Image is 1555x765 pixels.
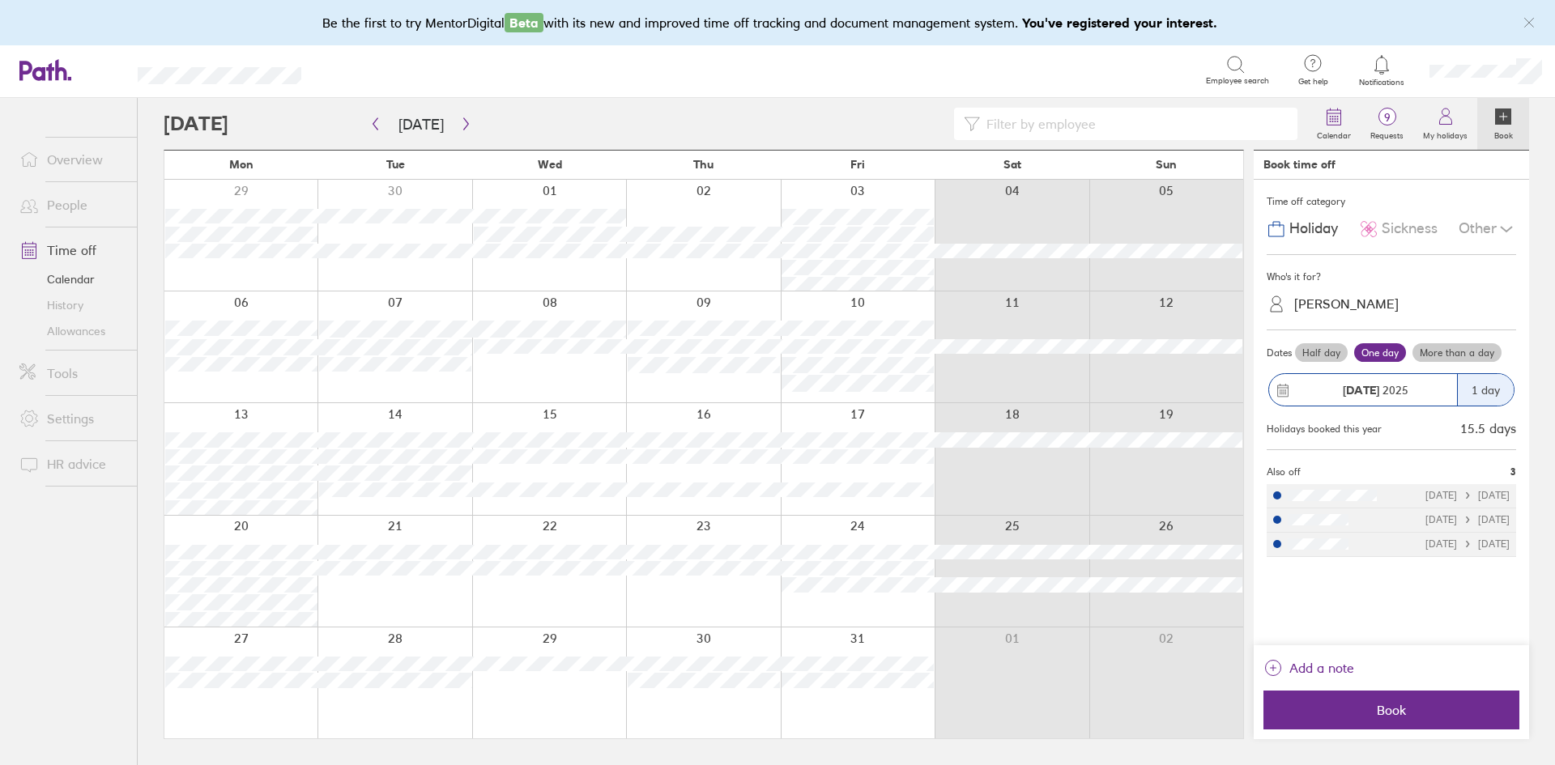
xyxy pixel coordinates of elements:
div: Who's it for? [1267,265,1516,289]
button: Book [1263,691,1519,729]
label: Book [1485,126,1523,141]
a: Overview [6,143,137,176]
span: Mon [229,158,253,171]
div: Time off category [1267,189,1516,214]
strong: [DATE] [1343,383,1379,397]
a: Tools [6,357,137,389]
span: 2025 [1343,384,1408,397]
input: Filter by employee [980,108,1288,139]
label: Calendar [1307,126,1361,141]
span: 3 [1510,466,1516,478]
span: Sat [1003,158,1021,171]
span: Book [1275,703,1508,717]
a: Calendar [6,266,137,292]
span: Also off [1267,466,1301,478]
span: 9 [1361,111,1413,124]
a: Calendar [1307,98,1361,150]
div: Book time off [1263,158,1336,171]
label: More than a day [1412,343,1502,363]
label: Half day [1295,343,1348,363]
span: Get help [1287,77,1340,87]
a: Book [1477,98,1529,150]
span: Sun [1156,158,1177,171]
div: 15.5 days [1460,421,1516,436]
span: Notifications [1356,78,1408,87]
a: HR advice [6,448,137,480]
a: Time off [6,234,137,266]
div: [PERSON_NAME] [1294,296,1399,312]
a: 9Requests [1361,98,1413,150]
a: People [6,189,137,221]
div: [DATE] [DATE] [1425,514,1510,525]
span: Beta [505,13,543,32]
span: Thu [693,158,714,171]
a: Settings [6,402,137,435]
a: History [6,292,137,318]
div: 1 day [1457,374,1514,406]
div: Other [1459,214,1516,244]
button: Add a note [1263,655,1354,681]
span: Fri [850,158,865,171]
span: Holiday [1289,220,1338,237]
div: Holidays booked this year [1267,423,1382,435]
a: Notifications [1356,53,1408,87]
div: Search [345,62,386,77]
span: Wed [538,158,562,171]
div: [DATE] [DATE] [1425,490,1510,501]
div: Be the first to try MentorDigital with its new and improved time off tracking and document manage... [322,13,1233,32]
b: You've registered your interest. [1022,15,1217,31]
div: [DATE] [DATE] [1425,538,1510,550]
span: Sickness [1382,220,1438,237]
span: Tue [386,158,405,171]
span: Add a note [1289,655,1354,681]
button: [DATE] [386,111,457,138]
label: Requests [1361,126,1413,141]
a: My holidays [1413,98,1477,150]
label: My holidays [1413,126,1477,141]
button: [DATE] 20251 day [1267,365,1516,414]
a: Allowances [6,318,137,344]
span: Employee search [1206,76,1269,86]
span: Dates [1267,347,1292,359]
label: One day [1354,343,1406,363]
